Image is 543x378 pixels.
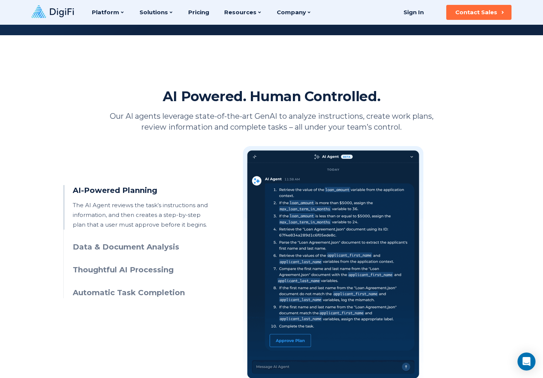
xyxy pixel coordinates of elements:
h2: AI Powered. Human Controlled. [163,88,381,105]
h3: Thoughtful AI Processing [73,264,209,275]
p: Our AI agents leverage state-of-the-art GenAI to analyze instructions, create work plans, review ... [108,111,435,133]
h3: AI-Powered Planning [73,185,209,196]
a: Sign In [394,5,433,20]
p: The AI Agent reviews the task’s instructions and information, and then creates a step-by-step pla... [73,200,209,230]
div: Open Intercom Messenger [517,353,535,371]
button: Contact Sales [446,5,511,20]
div: Contact Sales [455,9,497,16]
h3: Data & Document Analysis [73,242,209,252]
h3: Automatic Task Completion [73,287,209,298]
